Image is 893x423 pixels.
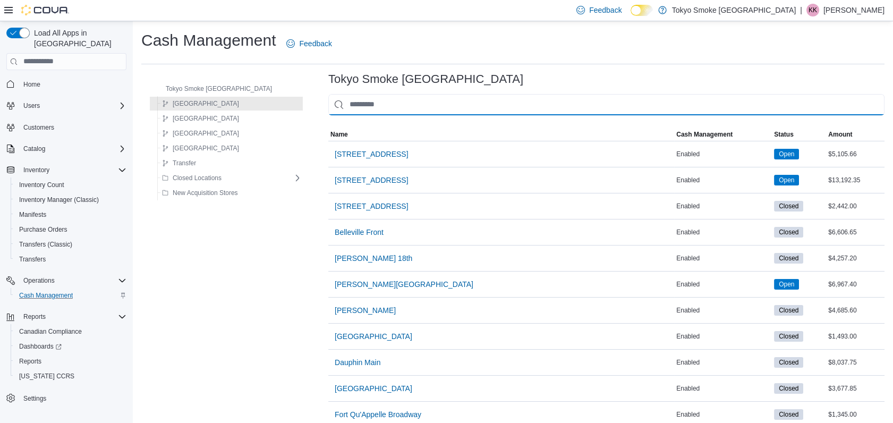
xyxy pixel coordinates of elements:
button: [STREET_ADDRESS] [330,170,412,191]
button: Reports [19,310,50,323]
a: [US_STATE] CCRS [15,370,79,383]
a: Inventory Manager (Classic) [15,193,103,206]
div: $6,606.65 [826,226,885,239]
span: Closed [779,332,798,341]
span: Belleville Front [335,227,384,238]
button: Operations [2,273,131,288]
button: Transfers [11,252,131,267]
div: $6,967.40 [826,278,885,291]
span: Manifests [15,208,126,221]
span: Canadian Compliance [19,327,82,336]
div: Enabled [674,278,772,291]
span: Users [19,99,126,112]
button: Reports [11,354,131,369]
span: Washington CCRS [15,370,126,383]
a: Purchase Orders [15,223,72,236]
span: [STREET_ADDRESS] [335,175,408,185]
span: Canadian Compliance [15,325,126,338]
button: [GEOGRAPHIC_DATA] [158,97,243,110]
a: Transfers [15,253,50,266]
span: Transfer [173,159,196,167]
span: Closed [779,384,798,393]
span: [PERSON_NAME] [335,305,396,316]
span: Cash Management [19,291,73,300]
button: Purchase Orders [11,222,131,237]
div: $1,345.00 [826,408,885,421]
a: Home [19,78,45,91]
button: Amount [826,128,885,141]
span: Open [779,280,794,289]
span: Purchase Orders [15,223,126,236]
span: [GEOGRAPHIC_DATA] [173,144,239,153]
input: Dark Mode [631,5,653,16]
span: Fort Qu'Appelle Broadway [335,409,421,420]
span: Closed [774,331,803,342]
div: $13,192.35 [826,174,885,187]
span: Inventory Count [19,181,64,189]
span: Reports [19,310,126,323]
span: [US_STATE] CCRS [19,372,74,380]
div: Enabled [674,330,772,343]
span: Closed [779,410,798,419]
span: Inventory [19,164,126,176]
button: New Acquisition Stores [158,187,242,199]
a: Transfers (Classic) [15,238,76,251]
span: Amount [828,130,852,139]
div: Kelsey Kaneski [806,4,819,16]
span: Closed [774,357,803,368]
span: Closed [774,253,803,264]
span: Closed [779,253,798,263]
span: Status [774,130,794,139]
a: Feedback [282,33,336,54]
button: Status [772,128,826,141]
button: [GEOGRAPHIC_DATA] [330,326,416,347]
span: Inventory Manager (Classic) [15,193,126,206]
span: Open [779,149,794,159]
button: Inventory Count [11,177,131,192]
button: Transfers (Classic) [11,237,131,252]
button: Canadian Compliance [11,324,131,339]
span: Open [779,175,794,185]
span: Closed [774,305,803,316]
span: Customers [23,123,54,132]
button: [STREET_ADDRESS] [330,196,412,217]
button: Name [328,128,674,141]
div: $3,677.85 [826,382,885,395]
span: Settings [23,394,46,403]
p: Tokyo Smoke [GEOGRAPHIC_DATA] [672,4,796,16]
span: Transfers [19,255,46,264]
div: Enabled [674,226,772,239]
span: Dashboards [19,342,62,351]
p: [PERSON_NAME] [823,4,885,16]
h3: Tokyo Smoke [GEOGRAPHIC_DATA] [328,73,523,86]
button: Cash Management [11,288,131,303]
a: Dashboards [15,340,66,353]
span: Load All Apps in [GEOGRAPHIC_DATA] [30,28,126,49]
span: Closed [779,306,798,315]
span: [GEOGRAPHIC_DATA] [173,114,239,123]
button: [PERSON_NAME][GEOGRAPHIC_DATA] [330,274,478,295]
button: [GEOGRAPHIC_DATA] [158,127,243,140]
span: Closed [779,358,798,367]
button: Inventory [2,163,131,177]
button: [US_STATE] CCRS [11,369,131,384]
button: Operations [19,274,59,287]
div: $5,105.66 [826,148,885,160]
span: Name [330,130,348,139]
span: Feedback [299,38,331,49]
a: Reports [15,355,46,368]
span: Open [774,149,799,159]
span: Closed Locations [173,174,222,182]
a: Manifests [15,208,50,221]
span: [PERSON_NAME][GEOGRAPHIC_DATA] [335,279,473,290]
div: Enabled [674,408,772,421]
span: Transfers (Classic) [15,238,126,251]
span: Inventory [23,166,49,174]
button: Inventory Manager (Classic) [11,192,131,207]
div: Enabled [674,148,772,160]
input: This is a search bar. As you type, the results lower in the page will automatically filter. [328,94,885,115]
div: $4,257.20 [826,252,885,265]
span: Reports [23,312,46,321]
button: Catalog [2,141,131,156]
